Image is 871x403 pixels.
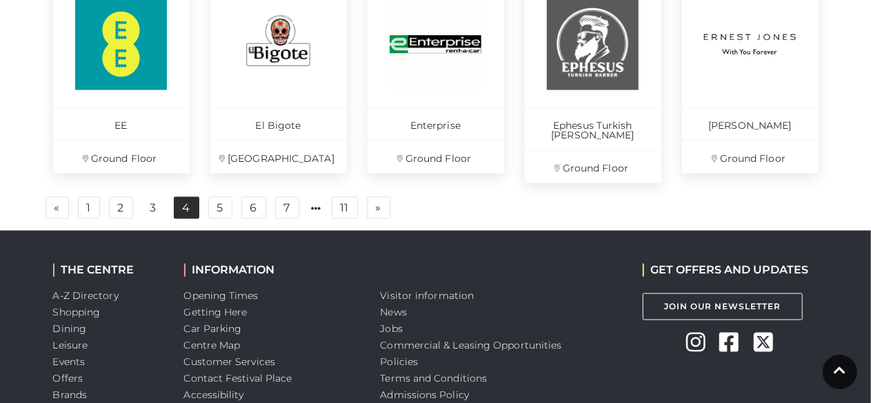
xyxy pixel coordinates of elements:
a: Brands [53,389,88,402]
span: » [376,203,381,213]
p: Ground Floor [682,141,819,174]
a: Opening Times [184,290,259,302]
a: Getting Here [184,307,248,319]
a: 1 [78,197,100,219]
a: 3 [142,198,165,220]
span: « [54,203,60,213]
a: Previous [46,197,69,219]
p: [GEOGRAPHIC_DATA] [210,141,347,174]
a: Centre Map [184,340,241,352]
a: 2 [109,197,133,219]
p: El Bigote [210,107,347,141]
h2: THE CENTRE [53,264,163,277]
a: Next [367,197,390,219]
a: Dining [53,323,87,335]
a: Accessibility [184,389,244,402]
a: Shopping [53,307,101,319]
h2: INFORMATION [184,264,360,277]
p: EE [53,107,190,141]
a: Car Parking [184,323,242,335]
a: Customer Services [184,356,276,369]
a: Jobs [381,323,403,335]
a: Commercial & Leasing Opportunities [381,340,562,352]
a: 6 [241,197,266,219]
a: Leisure [53,340,88,352]
a: Policies [381,356,419,369]
a: Terms and Conditions [381,373,488,385]
p: [PERSON_NAME] [682,107,819,141]
a: Contact Festival Place [184,373,292,385]
p: Enterprise [368,107,504,141]
a: 4 [174,197,199,219]
a: Events [53,356,86,369]
a: Visitor information [381,290,474,302]
a: 11 [332,197,358,219]
a: Join Our Newsletter [643,293,803,320]
a: Admissions Policy [381,389,470,402]
a: Offers [53,373,83,385]
a: 7 [275,197,299,219]
p: Ground Floor [368,141,504,174]
p: Ground Floor [53,141,190,174]
a: A-Z Directory [53,290,119,302]
a: News [381,307,407,319]
p: Ephesus Turkish [PERSON_NAME] [525,107,661,150]
a: 5 [208,197,232,219]
h2: GET OFFERS AND UPDATES [643,264,809,277]
p: Ground Floor [525,150,661,183]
